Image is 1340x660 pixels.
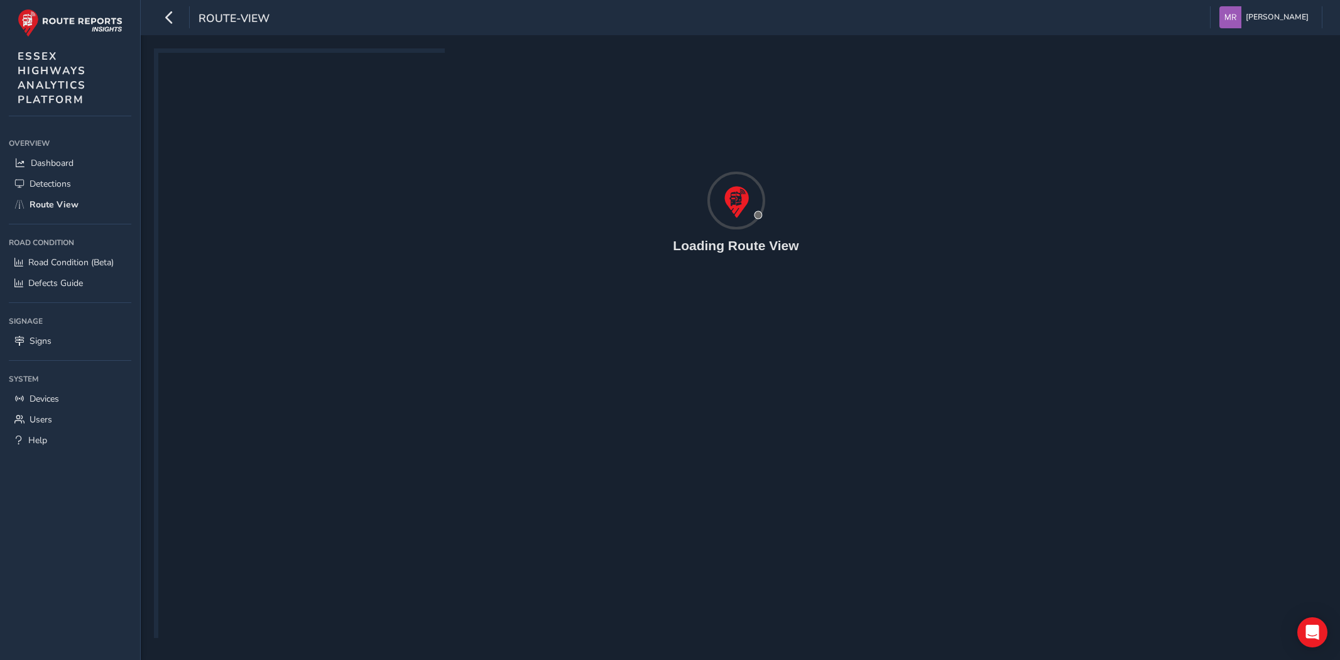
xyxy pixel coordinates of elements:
[30,199,79,211] span: Route View
[31,157,74,169] span: Dashboard
[199,11,270,28] span: route-view
[9,331,131,351] a: Signs
[1219,6,1241,28] img: diamond-layout
[9,370,131,388] div: System
[9,233,131,252] div: Road Condition
[9,252,131,273] a: Road Condition (Beta)
[1246,6,1309,28] span: [PERSON_NAME]
[18,49,86,107] span: ESSEX HIGHWAYS ANALYTICS PLATFORM
[9,273,131,294] a: Defects Guide
[28,277,83,289] span: Defects Guide
[30,393,59,405] span: Devices
[18,9,123,37] img: rr logo
[9,173,131,194] a: Detections
[1219,6,1313,28] button: [PERSON_NAME]
[28,256,114,268] span: Road Condition (Beta)
[9,153,131,173] a: Dashboard
[9,430,131,451] a: Help
[30,335,52,347] span: Signs
[9,312,131,331] div: Signage
[9,409,131,430] a: Users
[9,388,131,409] a: Devices
[28,434,47,446] span: Help
[9,194,131,215] a: Route View
[30,178,71,190] span: Detections
[9,134,131,153] div: Overview
[673,238,798,253] h4: Loading Route View
[1297,617,1327,647] div: Open Intercom Messenger
[30,414,52,426] span: Users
